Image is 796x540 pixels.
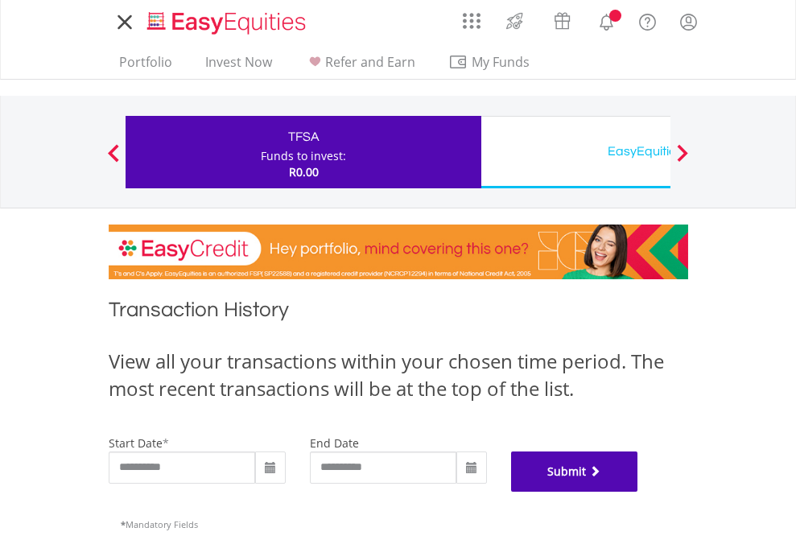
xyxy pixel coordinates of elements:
[310,435,359,451] label: end date
[289,164,319,179] span: R0.00
[144,10,312,36] img: EasyEquities_Logo.png
[666,152,699,168] button: Next
[109,225,688,279] img: EasyCredit Promotion Banner
[299,54,422,79] a: Refer and Earn
[135,126,472,148] div: TFSA
[627,4,668,36] a: FAQ's and Support
[261,148,346,164] div: Funds to invest:
[448,52,554,72] span: My Funds
[549,8,575,34] img: vouchers-v2.svg
[586,4,627,36] a: Notifications
[511,451,638,492] button: Submit
[97,152,130,168] button: Previous
[325,53,415,71] span: Refer and Earn
[113,54,179,79] a: Portfolio
[109,435,163,451] label: start date
[109,348,688,403] div: View all your transactions within your chosen time period. The most recent transactions will be a...
[501,8,528,34] img: thrive-v2.svg
[463,12,480,30] img: grid-menu-icon.svg
[109,295,688,332] h1: Transaction History
[452,4,491,30] a: AppsGrid
[538,4,586,34] a: Vouchers
[199,54,278,79] a: Invest Now
[141,4,312,36] a: Home page
[121,518,198,530] span: Mandatory Fields
[668,4,709,39] a: My Profile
